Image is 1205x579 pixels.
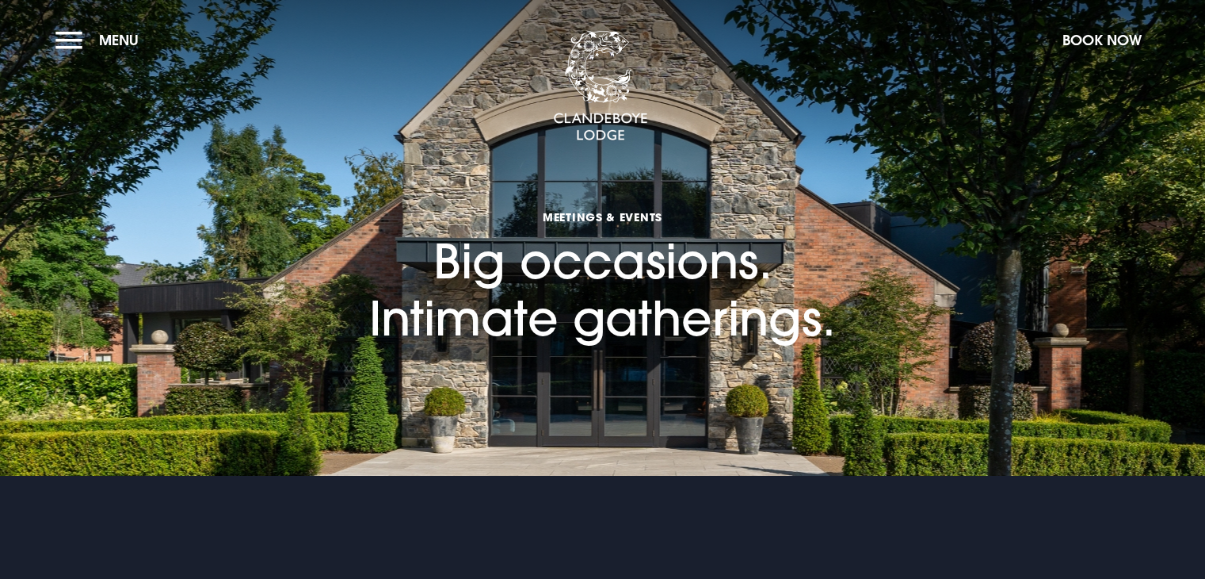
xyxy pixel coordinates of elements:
[55,23,147,57] button: Menu
[553,31,648,142] img: Clandeboye Lodge
[1054,23,1150,57] button: Book Now
[369,137,836,347] h1: Big occasions. Intimate gatherings.
[369,209,836,224] span: Meetings & Events
[99,31,139,49] span: Menu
